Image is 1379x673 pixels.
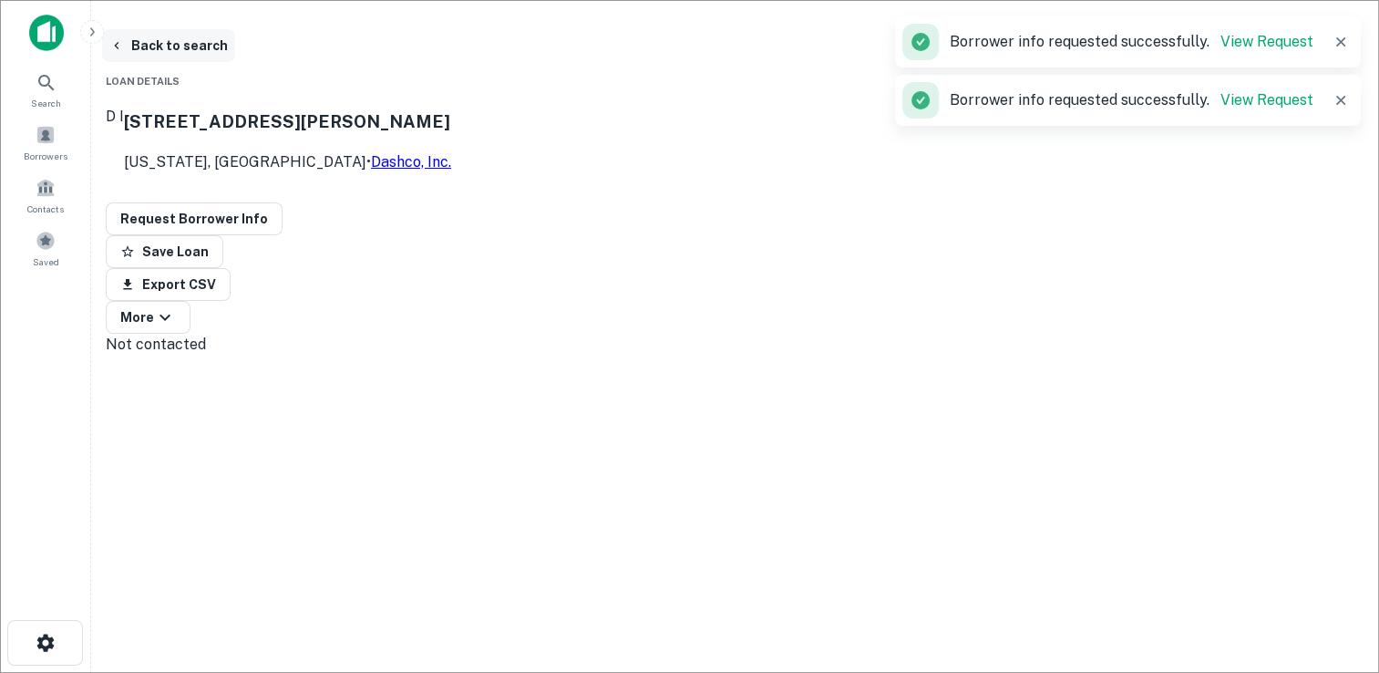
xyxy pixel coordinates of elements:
[102,29,235,62] button: Back to search
[1220,91,1313,109] a: View Request
[950,31,1313,53] p: Borrower info requested successfully.
[950,89,1313,111] p: Borrower info requested successfully.
[1220,33,1313,50] a: View Request
[31,96,61,110] span: Search
[5,65,86,114] a: Search
[106,91,124,188] a: D I
[371,153,451,171] a: Dashco, Inc.
[5,223,86,273] a: Saved
[106,106,124,128] p: D I
[29,15,64,51] img: capitalize-icon.png
[106,202,283,235] button: Request Borrower Info
[106,76,180,87] span: Loan Details
[106,334,1364,356] div: Not contacted
[106,235,223,268] button: Save Loan
[27,202,64,216] span: Contacts
[24,149,67,163] span: Borrowers
[106,268,231,301] button: Export CSV
[106,301,190,334] button: More
[124,109,451,134] h3: [STREET_ADDRESS][PERSON_NAME]
[124,151,451,173] p: [US_STATE], [GEOGRAPHIC_DATA] •
[1288,527,1379,615] iframe: Chat Widget
[33,254,59,269] span: Saved
[5,118,86,167] a: Borrowers
[5,171,86,220] a: Contacts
